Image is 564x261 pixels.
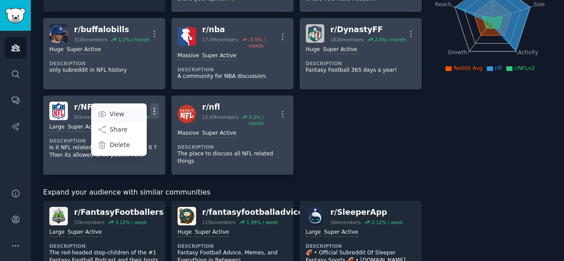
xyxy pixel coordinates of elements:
[178,150,287,165] p: The place to discuss all NFL related things
[330,219,361,225] div: 56k members
[534,1,545,7] tspan: Size
[74,24,149,35] div: r/ buffalobills
[306,207,324,225] img: SleeperApp
[43,18,165,89] a: buffalobillsr/buffalobills310kmembers1.2% / monthHugeSuper ActiveDescriptiononly subreddit in NFL...
[178,129,199,138] div: Massive
[74,207,163,218] div: r/ FantasyFootballers
[110,110,124,119] p: View
[306,228,321,237] div: Large
[49,24,68,43] img: buffalobills
[49,123,64,132] div: Large
[74,37,108,43] div: 310k members
[49,60,159,66] dt: Description
[246,219,278,225] div: 1.99 % / week
[49,66,159,74] p: only subreddit in NFL history
[49,243,159,249] dt: Description
[115,219,147,225] div: 3.12 % / week
[195,228,229,237] div: Super Active
[202,129,237,138] div: Super Active
[118,37,149,43] div: 1.2 % / month
[178,144,287,150] dt: Description
[110,140,130,150] p: Delete
[306,60,416,66] dt: Description
[306,66,416,74] p: Fantasy Football 365 days a year!
[453,65,482,71] span: Reddit Avg
[178,228,192,237] div: Huge
[249,114,278,126] div: 0.2 % / month
[202,102,278,113] div: r/ nfl
[171,18,293,89] a: nbar/nba17.0Mmembers-0.5% / monthMassiveSuper ActiveDescriptionA community for NBA discussion.
[49,46,63,54] div: Huge
[202,219,236,225] div: 115k members
[178,52,199,60] div: Massive
[306,243,416,249] dt: Description
[67,228,102,237] div: Super Active
[178,73,287,81] p: A community for NBA discussion.
[5,8,26,23] img: GummySearch logo
[202,207,303,218] div: r/ fantasyfootballadvice
[495,65,501,71] span: nfl
[178,66,287,73] dt: Description
[171,96,293,175] a: nflr/nfl12.6Mmembers0.2% / monthMassiveSuper ActiveDescriptionThe place to discuss all NFL relate...
[514,65,535,71] span: r/NFLv2
[49,207,68,225] img: FantasyFootballers
[330,207,403,218] div: r/ SleeperApp
[67,123,102,132] div: Super Active
[178,105,196,123] img: nfl
[202,52,237,60] div: Super Active
[49,144,159,159] p: Is it NFL related ? Does Reddit Allow it ? Then its allowed to be posted here.
[330,37,364,43] div: 182k members
[74,114,104,120] div: 92k members
[67,46,101,54] div: Super Active
[518,49,538,55] tspan: Activity
[49,138,159,144] dt: Description
[178,27,196,46] img: nba
[249,37,278,49] div: -0.5 % / month
[178,243,287,249] dt: Description
[435,1,452,7] tspan: Reach
[202,24,278,35] div: r/ nba
[306,24,324,43] img: DynastyFF
[43,187,210,198] span: Expand your audience with similar communities
[306,46,320,54] div: Huge
[371,219,403,225] div: 2.12 % / week
[49,228,64,237] div: Large
[323,46,357,54] div: Super Active
[375,37,406,43] div: 2.4 % / month
[43,96,165,175] a: NFLv2r/NFLv292kmembers10.2% / monthViewShareDeleteLargeSuper ActiveDescriptionIs it NFL related ?...
[74,102,149,113] div: r/ NFLv2
[202,114,238,126] div: 12.6M members
[202,37,238,49] div: 17.0M members
[178,207,196,225] img: fantasyfootballadvice
[448,49,467,55] tspan: Growth
[110,125,127,134] p: Share
[330,24,406,35] div: r/ DynastyFF
[324,228,358,237] div: Super Active
[93,105,145,123] a: View
[300,18,422,89] a: DynastyFFr/DynastyFF182kmembers2.4% / monthHugeSuper ActiveDescriptionFantasy Football 365 days a...
[74,219,104,225] div: 55k members
[49,102,68,120] img: NFLv2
